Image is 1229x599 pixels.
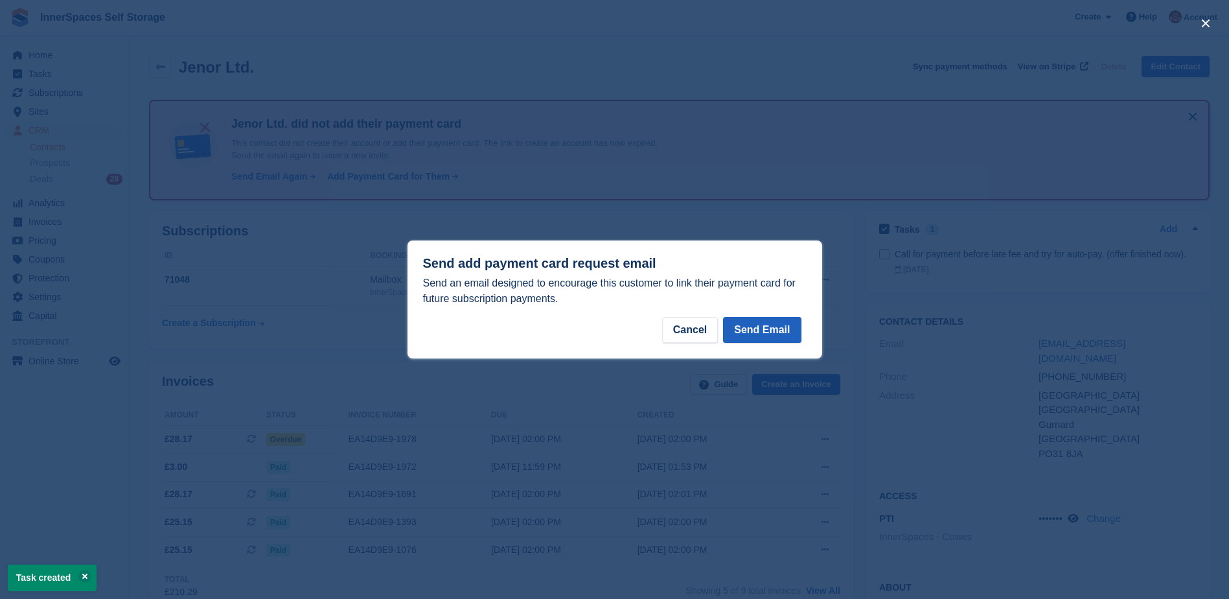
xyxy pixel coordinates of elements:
[723,317,801,343] button: Send Email
[662,317,718,343] div: Cancel
[1195,13,1216,34] button: close
[423,256,807,271] h1: Send add payment card request email
[423,276,807,307] p: Send an email designed to encourage this customer to link their payment card for future subscript...
[8,565,97,591] p: Task created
